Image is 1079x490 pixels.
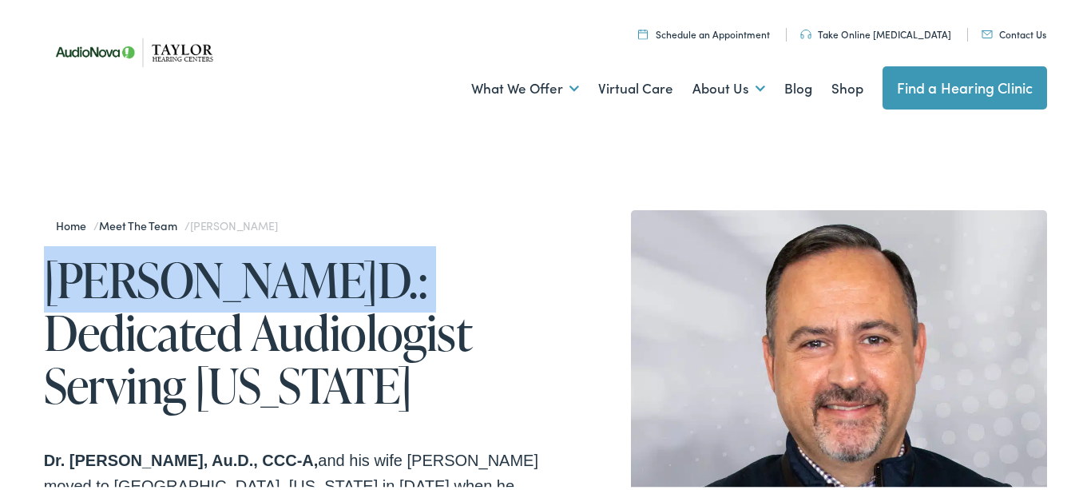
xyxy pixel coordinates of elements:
a: Home [56,215,93,231]
strong: Dr. [PERSON_NAME], Au.D., CCC-A, [44,449,319,467]
a: About Us [692,57,765,116]
a: Contact Us [982,25,1046,38]
a: Schedule an Appointment [638,25,770,38]
img: utility icon [982,28,993,36]
a: What We Offer [471,57,579,116]
img: utility icon [800,27,811,37]
span: / / [56,215,277,231]
img: utility icon [638,26,648,37]
h1: [PERSON_NAME]D.: Dedicated Audiologist Serving [US_STATE] [44,251,545,409]
a: Virtual Care [598,57,673,116]
a: Meet the Team [99,215,184,231]
span: [PERSON_NAME] [190,215,277,231]
a: Shop [831,57,863,116]
a: Blog [784,57,812,116]
a: Take Online [MEDICAL_DATA] [800,25,951,38]
a: Find a Hearing Clinic [883,64,1048,107]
